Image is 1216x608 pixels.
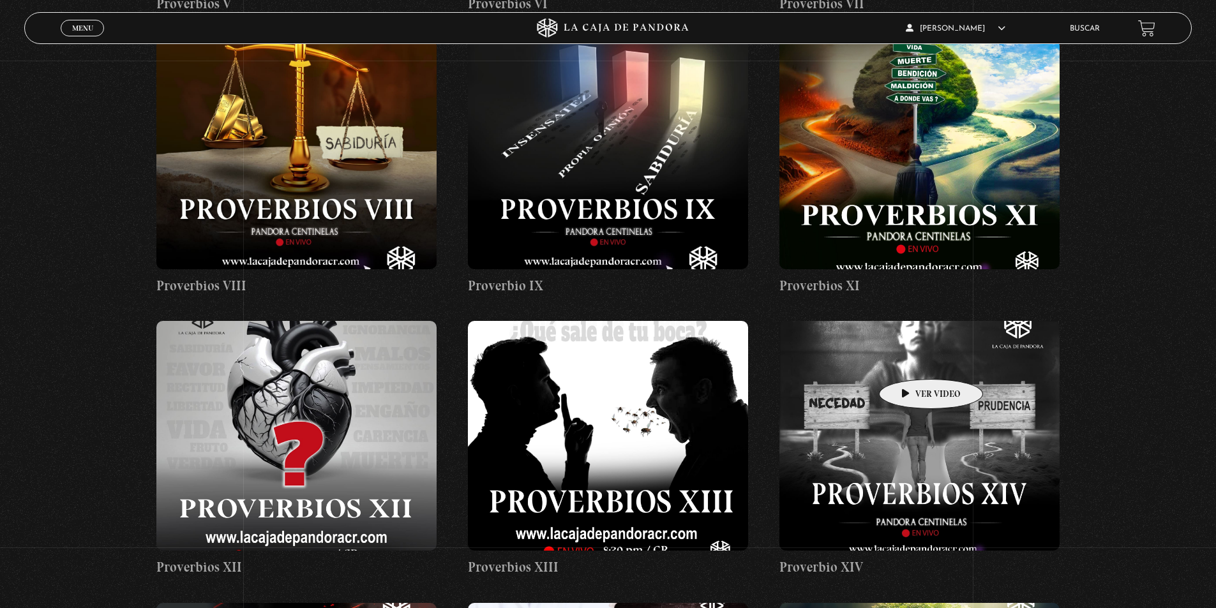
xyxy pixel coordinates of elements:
[468,321,748,577] a: Proverbios XIII
[68,35,98,44] span: Cerrar
[72,24,93,32] span: Menu
[468,557,748,577] h4: Proverbios XIII
[468,40,748,296] a: Proverbio IX
[779,276,1060,296] h4: Proverbios XI
[779,40,1060,296] a: Proverbios XI
[779,321,1060,577] a: Proverbio XIV
[906,25,1005,33] span: [PERSON_NAME]
[156,557,437,577] h4: Proverbios XII
[156,276,437,296] h4: Proverbios VIII
[468,276,748,296] h4: Proverbio IX
[1138,20,1155,37] a: View your shopping cart
[1070,25,1100,33] a: Buscar
[156,40,437,296] a: Proverbios VIII
[779,557,1060,577] h4: Proverbio XIV
[156,321,437,577] a: Proverbios XII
